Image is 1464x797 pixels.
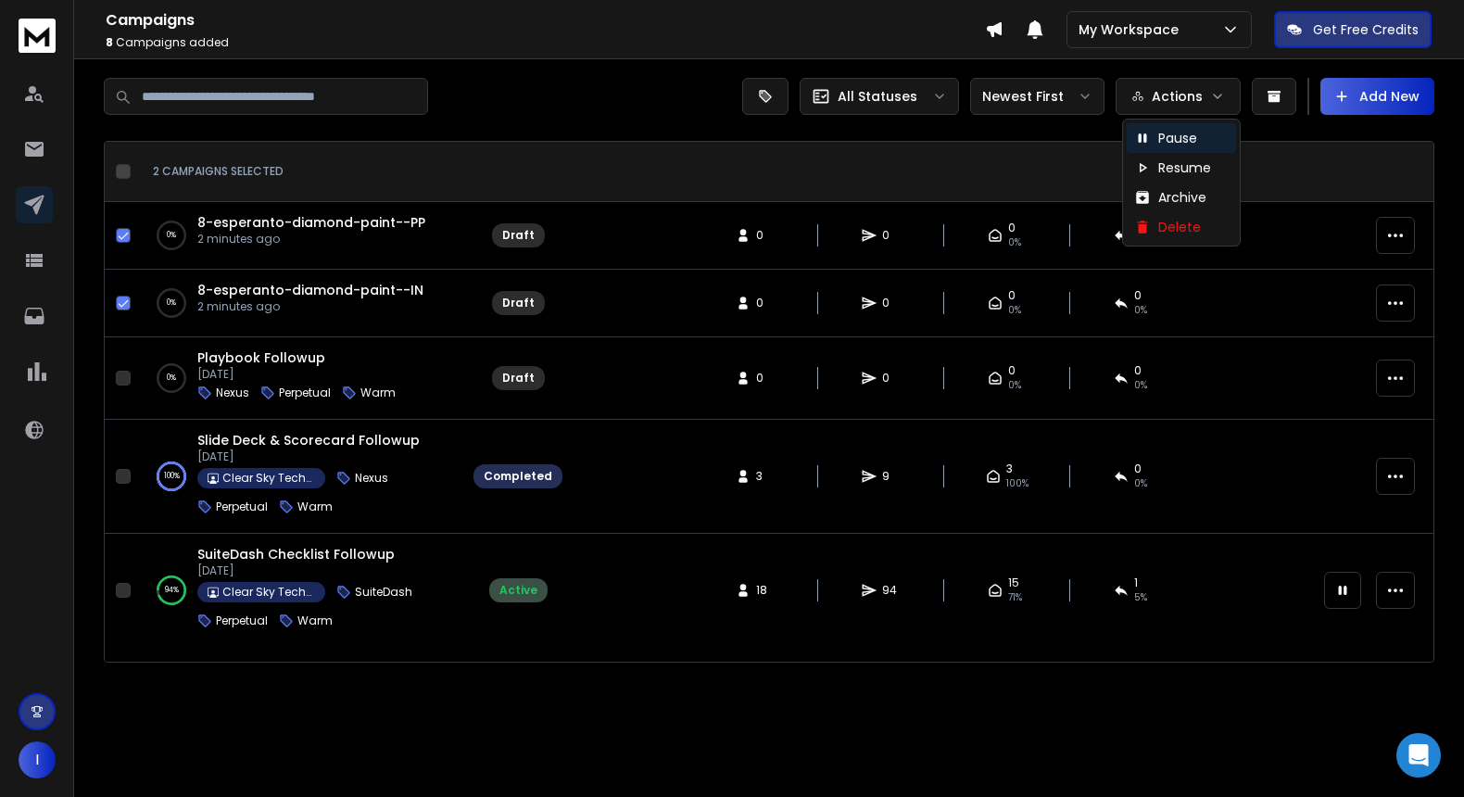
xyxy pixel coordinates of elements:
span: 0% [1134,378,1147,393]
span: 15 [1008,576,1019,590]
p: Delete [1158,218,1201,236]
p: Clear Sky Technologies [222,585,315,600]
span: 0 [756,228,775,243]
button: Add New [1320,78,1434,115]
p: Perpetual [279,386,331,400]
p: Nexus [216,386,249,400]
p: 0 % [167,369,176,387]
span: 18 [756,583,775,598]
p: All Statuses [838,87,917,106]
p: Campaigns added [106,35,985,50]
p: Clear Sky Technologies [222,471,315,486]
span: 0 [882,371,901,386]
span: I [19,741,56,778]
p: Nexus [355,471,388,486]
span: 0 [882,228,901,243]
p: [DATE] [197,449,444,464]
h1: Campaigns [106,9,985,32]
div: Active [499,583,537,598]
span: 0% [1008,303,1021,318]
span: 0 [1008,221,1016,235]
p: My Workspace [1079,20,1186,39]
span: 0 [756,371,775,386]
p: Warm [360,386,396,400]
div: Completed [484,469,552,484]
span: Playbook Followup [197,348,325,367]
span: 0 [1134,462,1142,476]
span: 9 [882,469,901,484]
p: [DATE] [197,367,396,382]
span: 0 [882,296,901,310]
div: Draft [502,371,535,386]
div: Draft [502,228,535,243]
span: 71 % [1008,590,1022,605]
span: 0 [1008,363,1016,378]
p: Get Free Credits [1313,20,1419,39]
p: Archive [1158,188,1206,207]
div: Draft [502,296,535,310]
span: 0% [1008,235,1021,250]
span: 1 [1134,576,1138,590]
p: Warm [297,500,333,514]
span: 0 [1134,288,1142,303]
span: 100 % [1006,476,1029,491]
span: 0% [1008,378,1021,393]
span: 0 [1134,363,1142,378]
p: 94 % [165,581,179,600]
button: Actions [1116,78,1241,115]
span: 3 [1006,462,1013,476]
span: 0 [1008,288,1016,303]
span: 8-esperanto-diamond-paint--PP [197,213,425,232]
th: 2 campaigns selected [138,142,462,202]
p: Resume [1158,158,1211,177]
span: Slide Deck & Scorecard Followup [197,431,420,449]
p: 0 % [167,226,176,245]
p: 2 minutes ago [197,299,423,314]
button: Newest First [970,78,1104,115]
p: Perpetual [216,500,268,514]
p: 0 % [167,294,176,312]
span: SuiteDash Checklist Followup [197,545,395,563]
p: SuiteDash [355,585,412,600]
p: 100 % [164,467,180,486]
span: 8-esperanto-diamond-paint--IN [197,281,423,299]
span: 3 [756,469,775,484]
img: logo [19,19,56,53]
p: Perpetual [216,614,268,628]
span: 0% [1134,303,1147,318]
div: Actions [1122,119,1241,247]
p: Warm [297,614,333,628]
p: Pause [1158,129,1197,147]
p: [DATE] [197,563,444,578]
div: Open Intercom Messenger [1396,733,1441,778]
span: 0 % [1134,476,1147,491]
span: 94 [882,583,901,598]
p: 2 minutes ago [197,232,425,247]
span: 8 [106,34,113,50]
span: 5 % [1134,590,1147,605]
span: 0 [756,296,775,310]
